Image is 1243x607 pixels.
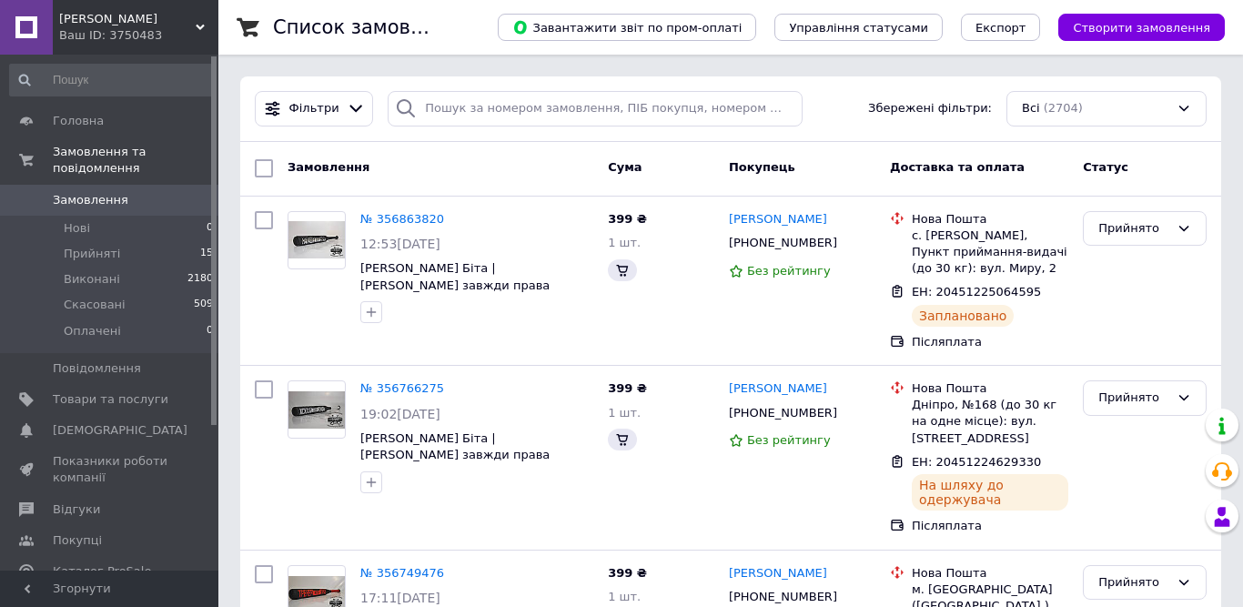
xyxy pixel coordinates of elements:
span: Замовлення [53,192,128,208]
input: Пошук [9,64,215,96]
div: Нова Пошта [912,380,1068,397]
div: [PHONE_NUMBER] [725,231,841,255]
span: 19:02[DATE] [360,407,440,421]
div: [PHONE_NUMBER] [725,401,841,425]
button: Створити замовлення [1058,14,1225,41]
img: Фото товару [288,391,345,429]
button: Експорт [961,14,1041,41]
span: Оплачені [64,323,121,339]
span: Завантажити звіт по пром-оплаті [512,19,742,35]
a: Фото товару [288,380,346,439]
span: Показники роботи компанії [53,453,168,486]
span: Фільтри [289,100,339,117]
div: Прийнято [1098,219,1169,238]
a: Створити замовлення [1040,20,1225,34]
div: Заплановано [912,305,1015,327]
span: Прийняті [64,246,120,262]
span: Управління статусами [789,21,928,35]
span: ЕН: 20451225064595 [912,285,1041,298]
span: Експорт [975,21,1026,35]
div: Ваш ID: 3750483 [59,27,218,44]
a: [PERSON_NAME] [729,211,827,228]
span: Збережені фільтри: [868,100,992,117]
span: Замовлення [288,160,369,174]
div: Нова Пошта [912,211,1068,228]
span: Cума [608,160,642,174]
div: Післяплата [912,334,1068,350]
span: 399 ₴ [608,212,647,226]
span: 0 [207,323,213,339]
span: 399 ₴ [608,381,647,395]
div: Нова Пошта [912,565,1068,582]
span: Каталог ProSale [53,563,151,580]
span: Скасовані [64,297,126,313]
img: Фото товару [288,221,345,258]
a: № 356766275 [360,381,444,395]
div: На шляху до одержувача [912,474,1068,511]
span: 1 шт. [608,590,641,603]
span: Покупці [53,532,102,549]
span: Без рейтингу [747,433,831,447]
button: Управління статусами [774,14,943,41]
span: (2704) [1044,101,1083,115]
a: [PERSON_NAME] [729,380,827,398]
span: 509 [194,297,213,313]
a: № 356749476 [360,566,444,580]
span: Створити замовлення [1073,21,1210,35]
span: 399 ₴ [608,566,647,580]
div: Прийнято [1098,389,1169,408]
span: Без рейтингу [747,264,831,278]
span: 0 [207,220,213,237]
span: [DEMOGRAPHIC_DATA] [53,422,187,439]
div: с. [PERSON_NAME], Пункт приймання-видачі (до 30 кг): вул. Миру, 2 [912,228,1068,278]
span: Головна [53,113,104,129]
button: Завантажити звіт по пром-оплаті [498,14,756,41]
div: Дніпро, №168 (до 30 кг на одне місце): вул. [STREET_ADDRESS] [912,397,1068,447]
span: Повідомлення [53,360,141,377]
a: [PERSON_NAME] [729,565,827,582]
span: Нові [64,220,90,237]
a: [PERSON_NAME] Біта | [PERSON_NAME] завжди права [360,431,550,462]
span: 2180 [187,271,213,288]
span: 12:53[DATE] [360,237,440,251]
div: Післяплата [912,518,1068,534]
span: Доставка та оплата [890,160,1025,174]
span: 1 шт. [608,236,641,249]
span: Всі [1022,100,1040,117]
span: 17:11[DATE] [360,591,440,605]
div: Прийнято [1098,573,1169,592]
h1: Список замовлень [273,16,458,38]
span: ЕН: 20451224629330 [912,455,1041,469]
span: Замовлення та повідомлення [53,144,218,177]
input: Пошук за номером замовлення, ПІБ покупця, номером телефону, Email, номером накладної [388,91,803,126]
a: Фото товару [288,211,346,269]
span: Статус [1083,160,1128,174]
a: № 356863820 [360,212,444,226]
span: Покупець [729,160,795,174]
span: Crazy Beavers [59,11,196,27]
span: Відгуки [53,501,100,518]
span: Товари та послуги [53,391,168,408]
span: 15 [200,246,213,262]
span: Виконані [64,271,120,288]
span: 1 шт. [608,406,641,420]
a: [PERSON_NAME] Біта | [PERSON_NAME] завжди права [360,261,550,292]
